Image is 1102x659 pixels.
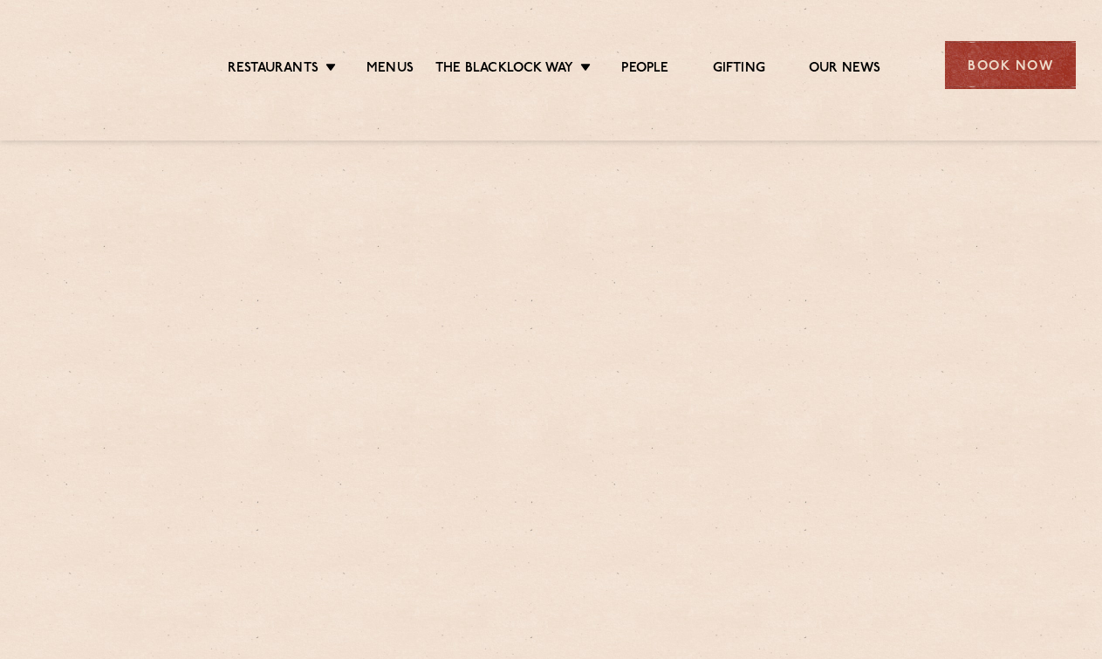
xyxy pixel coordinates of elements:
[809,60,881,79] a: Our News
[435,60,573,79] a: The Blacklock Way
[366,60,414,79] a: Menus
[26,17,172,114] img: svg%3E
[945,41,1076,89] div: Book Now
[713,60,765,79] a: Gifting
[621,60,668,79] a: People
[228,60,318,79] a: Restaurants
